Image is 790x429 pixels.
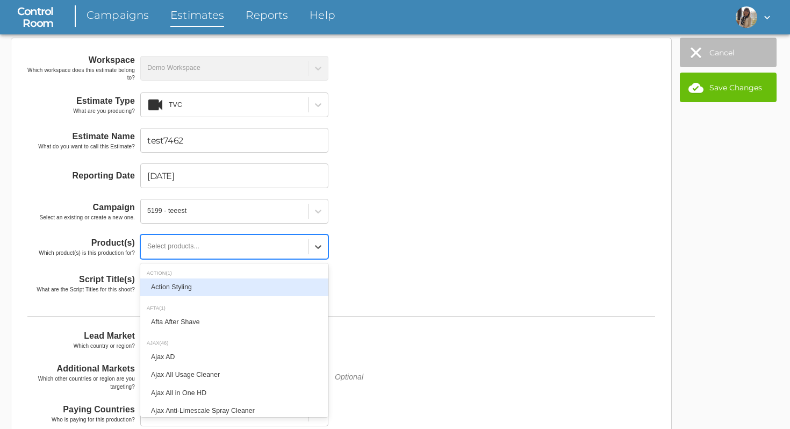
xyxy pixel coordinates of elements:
div: What are the Script Titles for this shoot? [37,286,135,294]
label: Script Title(s) [27,274,135,294]
img: Rosica [736,6,757,28]
span: Ajax [147,340,159,346]
a: Reports [246,8,288,27]
label: Additional Markets [27,363,135,390]
label: Campaign [27,202,135,221]
span: Optional [328,365,370,389]
span: ( 1 ) [166,270,172,276]
input: Reporting Date [140,163,328,188]
span: Action [147,270,166,276]
label: Estimate Type [27,95,135,115]
div: Select Countries / Regions... [147,409,233,419]
div: What do you want to call this Estimate? [38,143,135,151]
label: Estimate Name [27,131,135,151]
a: Campaigns [87,8,149,27]
label: Workspace [27,54,135,82]
div: Which country or region? [74,342,135,350]
div: Which product(s) is this production for? [39,249,135,257]
svg: TVC [147,97,163,113]
label: Paying Countries [27,404,135,424]
a: Help [310,8,335,27]
span: ( 1 ) [159,305,166,311]
label: Lead Market [27,330,135,350]
div: Which other countries or region are you targeting? [27,375,135,391]
input: Estimate name... [140,128,328,153]
div: Action Styling [140,278,328,297]
button: Cancel [680,38,777,67]
div: Select an existing or create a new one. [40,214,135,221]
span: ( 46 ) [159,340,168,346]
label: Reporting Date [27,170,135,182]
div: Ajax AD [140,348,328,367]
a: Estimates [170,8,224,27]
a: Control Room [13,5,53,29]
div: Select products... [147,242,199,252]
div: Ajax All in One HD [140,384,328,403]
button: Rosica [731,3,777,31]
div: 5199 - teeest [147,207,186,217]
button: Save Changes [680,73,777,102]
div: Which workspace does this estimate belong to? [27,67,135,82]
span: Afta [147,305,159,311]
div: Afta After Shave [140,313,328,332]
div: Ajax Anti-Limescale Spray Cleaner [140,402,328,420]
div: TVC [147,94,182,116]
div: Who is paying for this production? [52,416,135,424]
label: Product(s) [27,237,135,257]
div: What are you producing? [73,108,135,115]
div: Ajax All Usage Cleaner [140,366,328,384]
